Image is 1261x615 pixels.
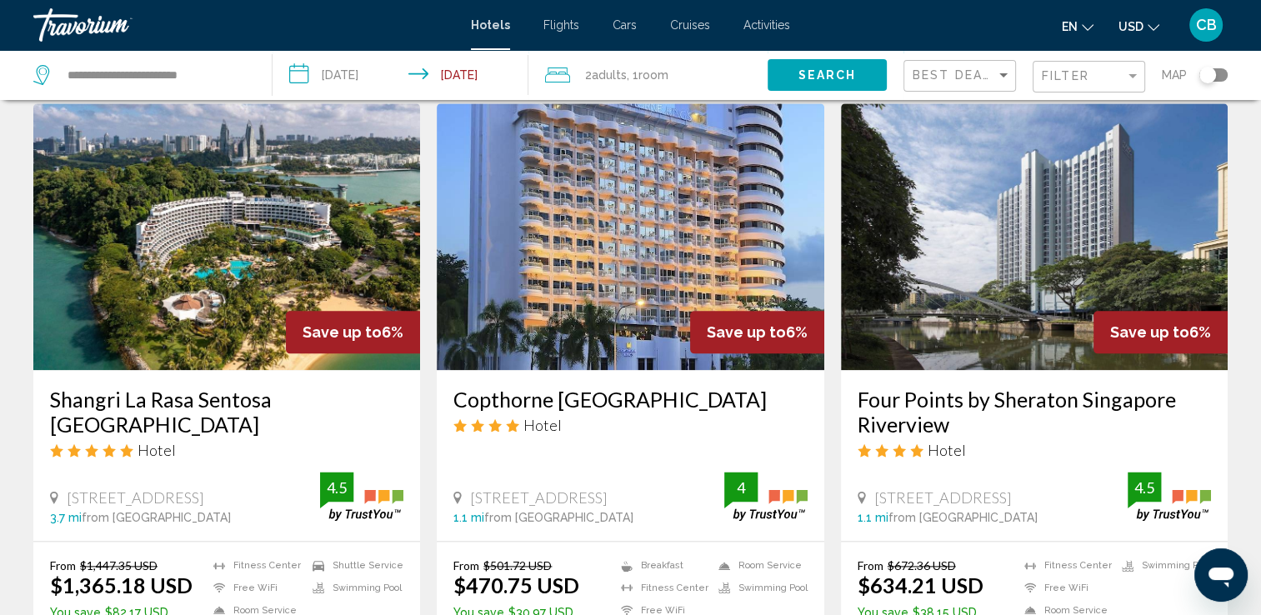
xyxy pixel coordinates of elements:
[707,323,786,341] span: Save up to
[1016,581,1113,595] li: Free WiFi
[33,8,454,42] a: Travorium
[543,18,579,32] a: Flights
[888,558,956,572] del: $672.36 USD
[928,441,966,459] span: Hotel
[724,477,758,497] div: 4
[638,68,668,82] span: Room
[484,511,633,524] span: from [GEOGRAPHIC_DATA]
[1196,17,1217,33] span: CB
[858,511,888,524] span: 1.1 mi
[453,572,579,597] ins: $470.75 USD
[592,68,627,82] span: Adults
[613,558,710,572] li: Breakfast
[913,68,1000,82] span: Best Deals
[1033,60,1145,94] button: Filter
[798,69,856,82] span: Search
[1110,323,1189,341] span: Save up to
[858,572,983,597] ins: $634.21 USD
[874,488,1012,507] span: [STREET_ADDRESS]
[80,558,158,572] del: $1,447.35 USD
[50,511,82,524] span: 3.7 mi
[453,387,807,412] a: Copthorne [GEOGRAPHIC_DATA]
[585,63,627,87] span: 2
[1042,69,1089,82] span: Filter
[627,63,668,87] span: , 1
[273,50,528,100] button: Check-in date: Jan 3, 2026 Check-out date: Jan 6, 2026
[50,572,193,597] ins: $1,365.18 USD
[453,511,484,524] span: 1.1 mi
[858,387,1211,437] a: Four Points by Sheraton Singapore Riverview
[913,69,1011,83] mat-select: Sort by
[304,558,403,572] li: Shuttle Service
[304,581,403,595] li: Swimming Pool
[528,50,768,100] button: Travelers: 2 adults, 0 children
[138,441,176,459] span: Hotel
[523,416,562,434] span: Hotel
[471,18,510,32] a: Hotels
[453,558,479,572] span: From
[1162,63,1187,87] span: Map
[453,416,807,434] div: 4 star Hotel
[710,581,808,595] li: Swimming Pool
[1113,558,1211,572] li: Swimming Pool
[1062,20,1078,33] span: en
[50,441,403,459] div: 5 star Hotel
[841,103,1228,370] img: Hotel image
[303,323,382,341] span: Save up to
[1184,7,1228,42] button: User Menu
[286,311,420,353] div: 6%
[82,511,231,524] span: from [GEOGRAPHIC_DATA]
[205,581,304,595] li: Free WiFi
[858,558,883,572] span: From
[33,103,420,370] img: Hotel image
[205,558,304,572] li: Fitness Center
[768,59,887,90] button: Search
[470,488,608,507] span: [STREET_ADDRESS]
[50,387,403,437] a: Shangri La Rasa Sentosa [GEOGRAPHIC_DATA]
[613,18,637,32] a: Cars
[1128,472,1211,521] img: trustyou-badge.svg
[743,18,790,32] a: Activities
[1118,14,1159,38] button: Change currency
[1128,477,1161,497] div: 4.5
[1062,14,1093,38] button: Change language
[320,477,353,497] div: 4.5
[1118,20,1143,33] span: USD
[1194,548,1248,602] iframe: Button to launch messaging window
[483,558,552,572] del: $501.72 USD
[613,581,710,595] li: Fitness Center
[320,472,403,521] img: trustyou-badge.svg
[690,311,824,353] div: 6%
[50,558,76,572] span: From
[1016,558,1113,572] li: Fitness Center
[670,18,710,32] a: Cruises
[858,441,1211,459] div: 4 star Hotel
[1187,67,1228,82] button: Toggle map
[1093,311,1228,353] div: 6%
[710,558,808,572] li: Room Service
[67,488,204,507] span: [STREET_ADDRESS]
[437,103,823,370] img: Hotel image
[888,511,1038,524] span: from [GEOGRAPHIC_DATA]
[724,472,808,521] img: trustyou-badge.svg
